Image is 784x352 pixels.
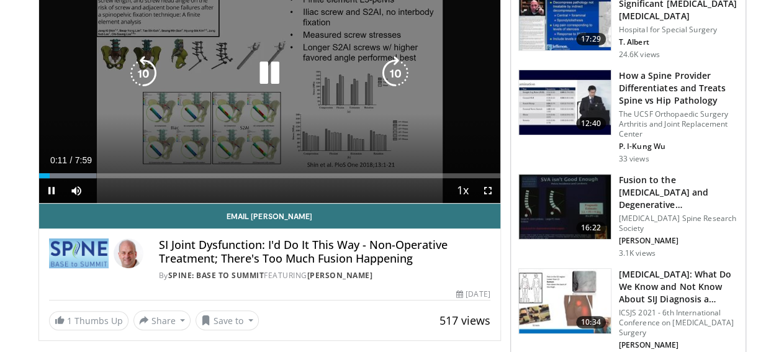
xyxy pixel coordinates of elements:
a: Spine: Base to Summit [168,270,264,281]
img: 77220265-a2f7-4451-a9cd-f7429065c31b.150x105_q85_crop-smart_upscale.jpg [519,269,611,333]
span: 10:34 [576,316,606,328]
span: 1 [67,315,72,327]
button: Pause [39,178,64,203]
h3: Fusion to the [MEDICAL_DATA] and Degenerative [MEDICAL_DATA]: Indications [619,174,738,211]
p: T. Albert [619,37,738,47]
p: 24.6K views [619,50,660,60]
span: 0:11 [50,155,67,165]
p: ICSJS 2021 - 6th International Conference on [MEDICAL_DATA] Surgery [619,308,738,338]
h4: SI Joint Dysfunction: I'd Do It This Way - Non-Operative Treatment; There's Too Much Fusion Happe... [158,238,490,265]
p: 33 views [619,154,649,164]
h3: [MEDICAL_DATA]: What Do We Know and Not Know About SIJ Diagnosis a… [619,268,738,305]
button: Playback Rate [451,178,475,203]
p: [MEDICAL_DATA] Spine Research Society [619,214,738,233]
span: / [70,155,73,165]
a: [PERSON_NAME] [307,270,372,281]
p: [PERSON_NAME] [619,236,738,246]
span: 12:40 [576,117,606,130]
p: Hospital for Special Surgery [619,25,738,35]
img: ab2eb118-830b-4a67-830e-2dd7d421022f.150x105_q85_crop-smart_upscale.jpg [519,70,611,135]
div: Progress Bar [39,173,500,178]
span: 17:29 [576,33,606,45]
img: Avatar [114,238,143,268]
span: 517 views [439,313,490,328]
button: Mute [64,178,89,203]
h3: How a Spine Provider Differentiates and Treats Spine vs Hip Pathology [619,70,738,107]
button: Share [133,310,191,330]
img: 064b267c-fd94-4da6-89fa-31d6516b406b.150x105_q85_crop-smart_upscale.jpg [519,174,611,239]
a: 12:40 How a Spine Provider Differentiates and Treats Spine vs Hip Pathology The UCSF Orthopaedic ... [518,70,738,164]
p: 3.1K views [619,248,656,258]
p: [PERSON_NAME] [619,340,738,350]
a: 16:22 Fusion to the [MEDICAL_DATA] and Degenerative [MEDICAL_DATA]: Indications [MEDICAL_DATA] Sp... [518,174,738,258]
img: Spine: Base to Summit [49,238,109,268]
div: [DATE] [456,289,490,300]
a: Email [PERSON_NAME] [39,204,500,228]
p: The UCSF Orthopaedic Surgery Arthritis and Joint Replacement Center [619,109,738,139]
span: 7:59 [75,155,92,165]
a: 1 Thumbs Up [49,311,128,330]
div: By FEATURING [158,270,490,281]
p: P. I-Kung Wu [619,142,738,151]
button: Save to [196,310,259,330]
span: 16:22 [576,222,606,234]
button: Fullscreen [475,178,500,203]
